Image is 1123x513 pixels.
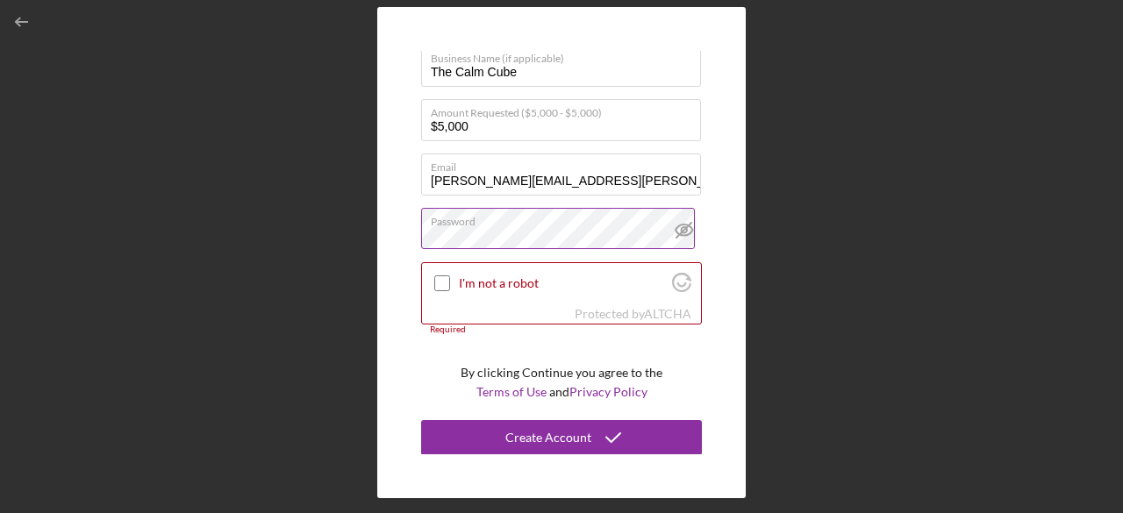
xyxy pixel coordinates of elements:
[476,384,547,399] a: Terms of Use
[575,307,691,321] div: Protected by
[431,154,701,174] label: Email
[431,100,701,119] label: Amount Requested ($5,000 - $5,000)
[431,209,701,228] label: Password
[461,363,662,403] p: By clicking Continue you agree to the and
[569,384,647,399] a: Privacy Policy
[431,46,701,65] label: Business Name (if applicable)
[421,420,702,455] button: Create Account
[644,306,691,321] a: Visit Altcha.org
[459,276,667,290] label: I'm not a robot
[672,280,691,295] a: Visit Altcha.org
[505,420,591,455] div: Create Account
[421,324,702,335] div: Required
